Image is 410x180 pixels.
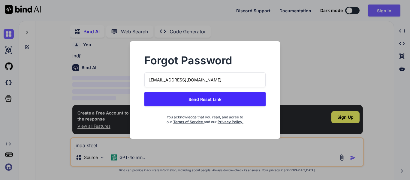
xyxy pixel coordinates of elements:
a: Terms of Service [173,120,204,124]
button: Send Reset Link [144,92,266,106]
div: You acknowledge that you read, and agree to our and our [164,111,246,124]
a: Privacy Policy. [218,120,243,124]
h2: Forgot Password [144,56,266,65]
input: Please Enter Your Email [144,72,266,87]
